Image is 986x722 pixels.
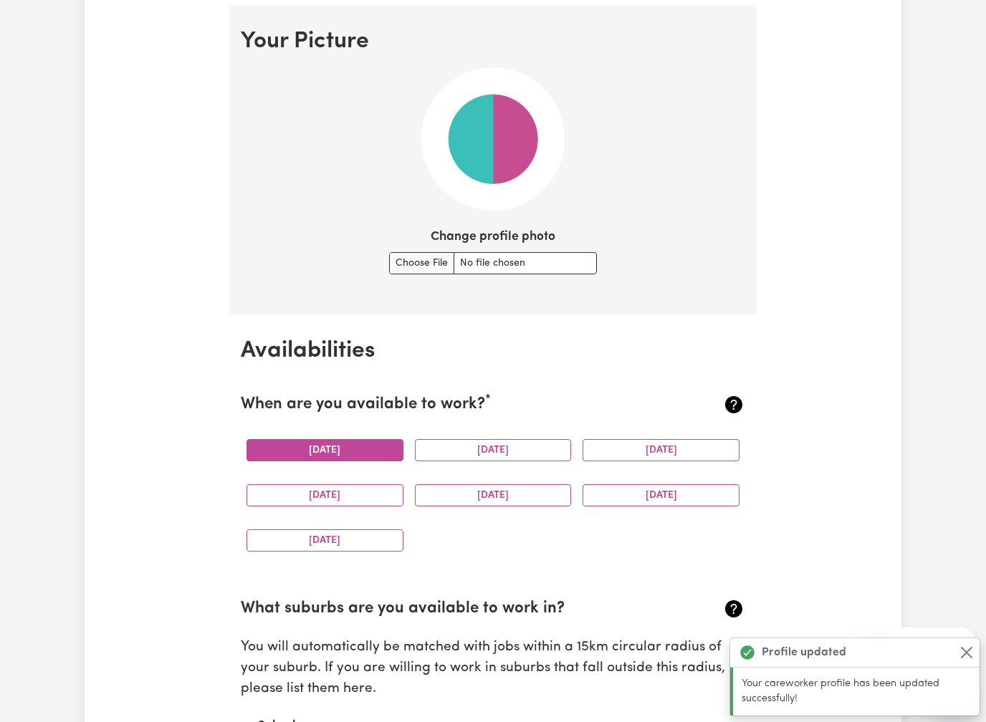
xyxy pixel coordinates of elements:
p: You will automatically be matched with jobs within a 15km circular radius of your suburb. If you ... [241,637,745,699]
button: Close [958,644,975,661]
h2: Your Picture [241,28,745,55]
h2: What suburbs are you available to work in? [241,600,661,619]
button: [DATE] [415,439,572,461]
button: [DATE] [247,484,403,506]
button: [DATE] [415,484,572,506]
img: Your default profile image [421,67,565,211]
label: Change profile photo [431,228,555,246]
button: [DATE] [247,529,403,552]
button: [DATE] [583,484,739,506]
h2: Availabilities [241,337,745,365]
strong: Profile updated [762,644,846,661]
iframe: Close message [852,630,881,659]
p: Your careworker profile has been updated successfully! [742,676,971,707]
h2: When are you available to work? [241,395,661,415]
button: [DATE] [583,439,739,461]
iframe: Message from company [886,627,975,659]
button: [DATE] [247,439,403,461]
